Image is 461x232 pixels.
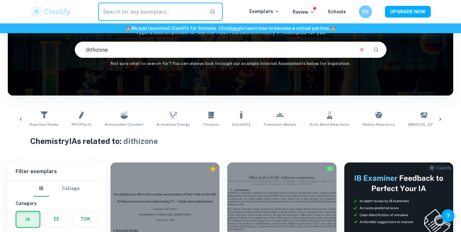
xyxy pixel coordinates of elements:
a: Schools [328,9,346,14]
h6: RS [362,8,369,15]
span: 🏫 [330,26,336,31]
span: Activation Energy [156,122,190,127]
button: UPGRADE NOW [385,6,431,18]
span: Transition Metals [263,122,296,127]
span: Antioxidant Content [105,122,143,127]
button: Clear [356,44,368,56]
button: IA [16,212,40,227]
span: Reaction Rates [30,122,59,127]
h6: Not sure what to search for? You can always look through our example Internal Assessments below f... [8,60,453,67]
p: Review [293,8,315,16]
input: E.g. enthalpy of combustion, Winkler method, phosphate and temperature... [75,41,353,59]
div: Premium [210,166,216,172]
button: EE [45,211,69,227]
div: Filter type choice [33,181,80,197]
span: [MEDICAL_DATA] [408,122,440,127]
span: dithizone [123,136,158,146]
span: 🏫 [125,26,131,31]
h6: Category [16,200,98,207]
button: Help and Feedback [441,209,454,222]
button: College [62,181,80,197]
span: pH Effects [72,122,92,127]
span: Solubility [232,122,250,127]
button: TOK [73,211,97,227]
span: Titration [203,122,219,127]
p: Exemplars [249,8,280,15]
button: Search [371,44,382,55]
h6: Filter exemplars [8,162,105,181]
button: IB [33,181,49,197]
img: Marked [327,166,333,172]
button: RS [359,5,372,18]
span: Redox Reactions [362,122,395,127]
h6: We just launched Clastify for Schools. Click to learn how to become a school partner. [1,25,460,32]
h1: Chemistry IAs related to: [30,135,431,147]
input: Search for any exemplars... [98,3,204,21]
img: Clastify logo [30,5,72,18]
span: Acid-Base Reactions [310,122,349,127]
a: here [230,26,240,31]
